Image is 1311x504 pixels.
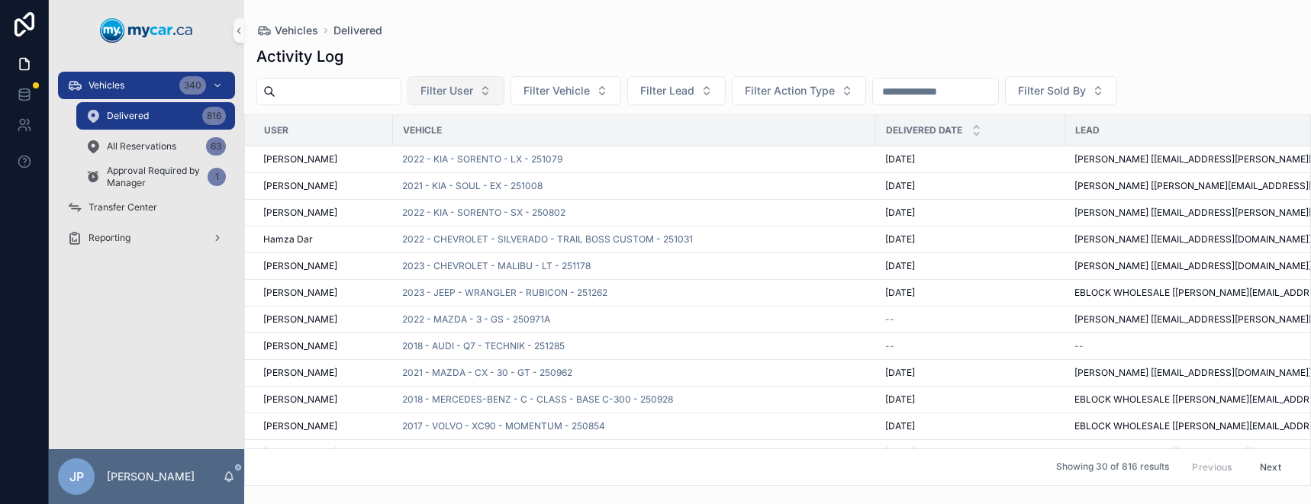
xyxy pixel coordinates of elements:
span: Filter Vehicle [523,83,590,98]
span: [PERSON_NAME] [263,367,337,379]
a: 2018 - MERCEDES-BENZ - C - CLASS - BASE C-300 - 250928 [402,393,673,406]
a: 2022 - KIA - SORENTO - SX - 250802 [402,207,565,219]
button: Select Button [627,76,726,105]
div: 340 [179,76,206,95]
h1: Activity Log [256,46,343,67]
span: [PERSON_NAME] [263,207,337,219]
span: Vehicles [89,79,124,91]
span: [DATE] [885,287,915,299]
a: Transfer Center [58,194,235,221]
a: 2022 - JEEP - CHEROKEE - SUMMIT - 251360 [402,447,601,459]
span: [DATE] [885,233,915,246]
span: [DATE] [885,393,915,406]
span: [PERSON_NAME] [263,313,337,326]
span: Delivered Date [886,124,962,136]
span: Showing 30 of 816 results [1056,461,1169,474]
span: Filter Action Type [745,83,835,98]
span: [DATE] [885,153,915,165]
a: Delivered816 [76,102,235,130]
div: scrollable content [49,61,244,271]
span: Vehicles [275,23,318,38]
a: 2022 - KIA - SORENTO - LX - 251079 [402,153,562,165]
a: Delivered [333,23,382,38]
span: Delivered [107,110,149,122]
span: Filter User [420,83,473,98]
span: Vehicle [403,124,442,136]
span: [PERSON_NAME] [263,180,337,192]
span: Reporting [89,232,130,244]
span: [PERSON_NAME] [263,153,337,165]
span: Filter Lead [640,83,694,98]
span: [PERSON_NAME] [263,447,337,459]
span: Filter Sold By [1018,83,1086,98]
a: 2017 - VOLVO - XC90 - MOMENTUM - 250854 [402,420,605,432]
span: -- [885,340,894,352]
span: [PERSON_NAME] [263,393,337,406]
a: 2022 - CHEVROLET - SILVERADO - TRAIL BOSS CUSTOM - 251031 [402,233,693,246]
a: 2018 - AUDI - Q7 - TECHNIK - 251285 [402,340,565,352]
a: Vehicles340 [58,72,235,99]
span: [PERSON_NAME] [263,340,337,352]
span: [DATE] [885,367,915,379]
a: Approval Required by Manager1 [76,163,235,191]
span: [DATE] [885,260,915,272]
button: Select Button [511,76,621,105]
span: [DATE] [885,180,915,192]
a: 2023 - JEEP - WRANGLER - RUBICON - 251262 [402,287,607,299]
button: Select Button [407,76,504,105]
div: 63 [206,137,226,156]
span: [DATE] [885,207,915,219]
div: 1 [208,168,226,186]
div: 816 [202,107,226,125]
span: -- [1074,340,1084,352]
a: Vehicles [256,23,318,38]
span: JP [69,467,84,486]
span: User [264,124,288,136]
span: [PERSON_NAME] [263,287,337,299]
a: 2021 - MAZDA - CX - 30 - GT - 250962 [402,367,572,379]
button: Next [1249,455,1292,479]
a: 2022 - MAZDA - 3 - GS - 250971A [402,313,550,326]
a: All Reservations63 [76,133,235,160]
a: 2021 - KIA - SOUL - EX - 251008 [402,180,543,192]
span: [DATE] [885,447,915,459]
a: Reporting [58,224,235,252]
span: Lead [1075,124,1100,136]
span: -- [885,313,894,326]
span: [PERSON_NAME] [263,260,337,272]
span: Transfer Center [89,201,157,213]
span: [PERSON_NAME] [263,420,337,432]
img: App logo [100,18,193,43]
button: Select Button [732,76,866,105]
button: Select Button [1005,76,1117,105]
span: Hamza Dar [263,233,313,246]
p: [PERSON_NAME] [107,469,195,484]
a: 2023 - CHEVROLET - MALIBU - LT - 251178 [402,260,591,272]
span: All Reservations [107,140,176,152]
span: Approval Required by Manager [107,165,201,189]
span: [DATE] [885,420,915,432]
